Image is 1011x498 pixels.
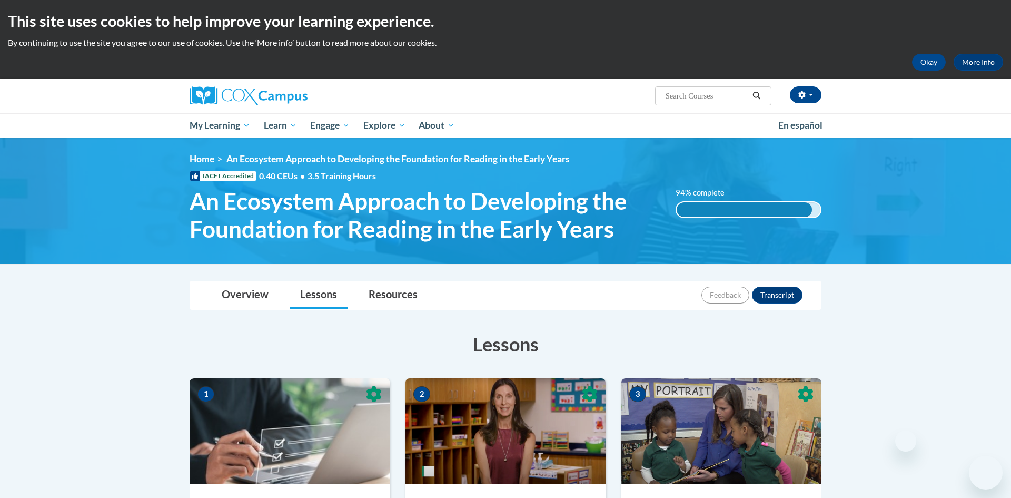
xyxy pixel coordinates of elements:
[629,386,646,402] span: 3
[174,113,837,138] div: Main menu
[621,378,821,484] img: Course Image
[190,187,660,243] span: An Ecosystem Approach to Developing the Foundation for Reading in the Early Years
[190,331,821,357] h3: Lessons
[954,54,1003,71] a: More Info
[190,153,214,164] a: Home
[895,431,916,452] iframe: Close message
[257,113,304,138] a: Learn
[363,119,405,132] span: Explore
[356,113,412,138] a: Explore
[771,114,829,136] a: En español
[308,171,376,181] span: 3.5 Training Hours
[190,86,390,105] a: Cox Campus
[190,378,390,484] img: Course Image
[358,281,428,309] a: Resources
[677,202,812,217] div: 94% complete
[190,86,308,105] img: Cox Campus
[912,54,946,71] button: Okay
[303,113,356,138] a: Engage
[405,378,606,484] img: Course Image
[310,119,350,132] span: Engage
[749,90,765,102] button: Search
[790,86,821,103] button: Account Settings
[752,287,802,304] button: Transcript
[701,287,749,304] button: Feedback
[8,37,1003,48] p: By continuing to use the site you agree to our use of cookies. Use the ‘More info’ button to read...
[290,281,348,309] a: Lessons
[211,281,279,309] a: Overview
[413,386,430,402] span: 2
[190,119,250,132] span: My Learning
[412,113,462,138] a: About
[226,153,570,164] span: An Ecosystem Approach to Developing the Foundation for Reading in the Early Years
[969,456,1003,490] iframe: Button to launch messaging window
[665,90,749,102] input: Search Courses
[778,120,822,131] span: En español
[197,386,214,402] span: 1
[8,11,1003,32] h2: This site uses cookies to help improve your learning experience.
[259,170,308,182] span: 0.40 CEUs
[300,171,305,181] span: •
[676,187,736,199] label: 94% complete
[264,119,297,132] span: Learn
[419,119,454,132] span: About
[190,171,256,181] span: IACET Accredited
[183,113,257,138] a: My Learning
